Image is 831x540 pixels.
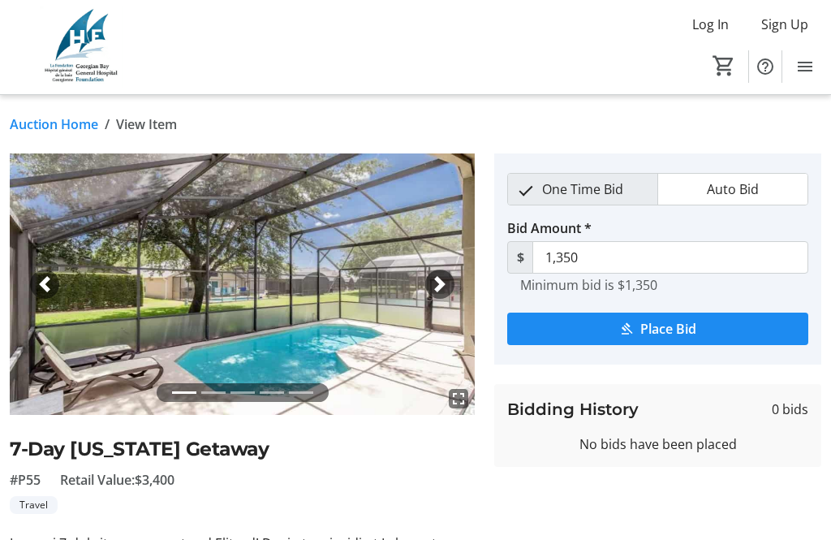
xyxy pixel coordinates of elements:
[761,15,808,34] span: Sign Up
[749,50,781,83] button: Help
[10,470,41,490] span: #P55
[772,400,808,419] span: 0 bids
[748,11,821,37] button: Sign Up
[640,319,696,339] span: Place Bid
[532,174,633,205] span: One Time Bid
[507,241,533,274] span: $
[507,397,639,421] h3: Bidding History
[697,174,769,205] span: Auto Bid
[10,434,475,463] h2: 7-Day [US_STATE] Getaway
[449,389,468,408] mat-icon: fullscreen
[10,153,475,415] img: Image
[507,313,808,345] button: Place Bid
[709,51,738,80] button: Cart
[789,50,821,83] button: Menu
[692,15,729,34] span: Log In
[679,11,742,37] button: Log In
[60,470,174,490] span: Retail Value: $3,400
[507,434,808,454] div: No bids have been placed
[10,496,58,514] tr-label-badge: Travel
[10,114,98,134] a: Auction Home
[105,114,110,134] span: /
[10,6,154,88] img: Georgian Bay General Hospital Foundation's Logo
[116,114,177,134] span: View Item
[520,277,657,293] tr-hint: Minimum bid is $1,350
[507,218,592,238] label: Bid Amount *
